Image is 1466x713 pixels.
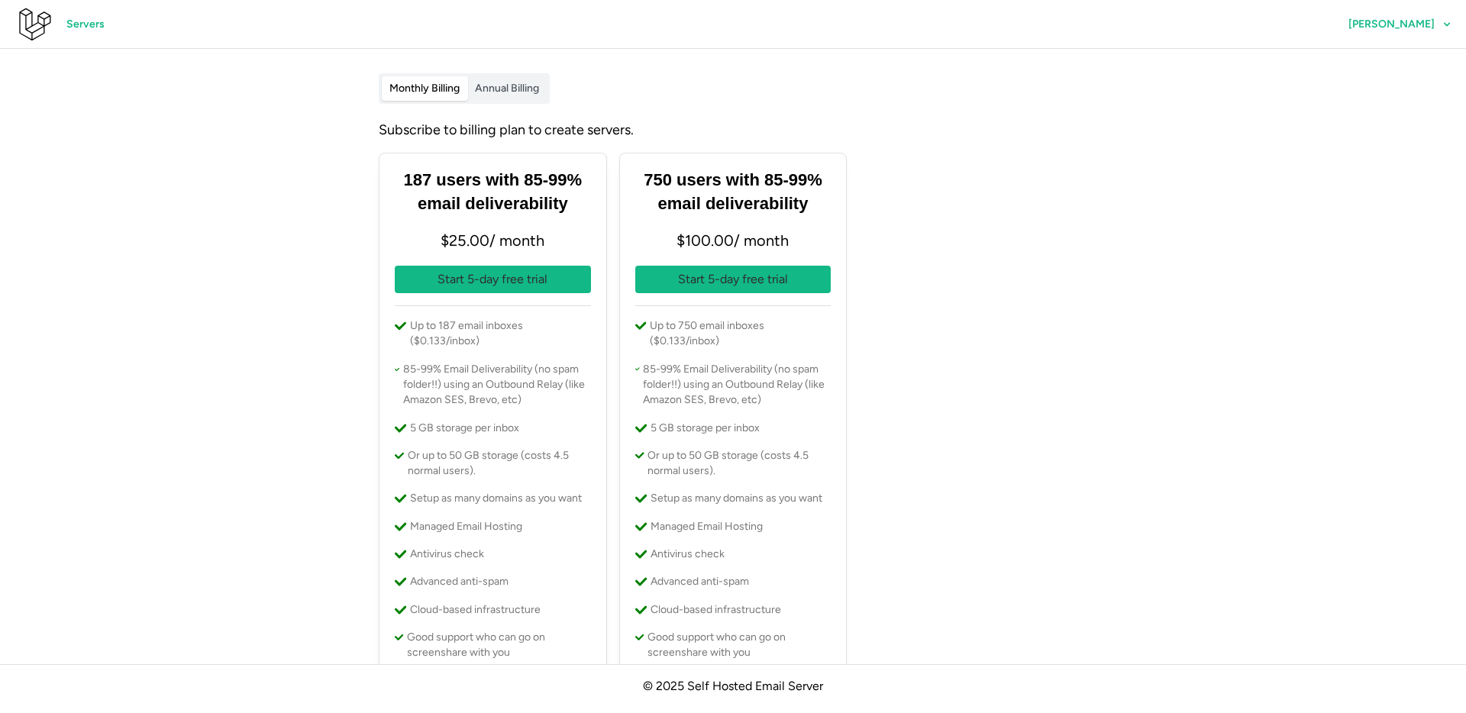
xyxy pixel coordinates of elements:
p: Start 5-day free trial [438,270,547,289]
p: Managed Email Hosting [410,519,522,534]
a: Servers [52,11,119,38]
p: 85-99% Email Deliverability (no spam folder!!) using an Outbound Relay (like Amazon SES, Brevo, etc) [643,362,831,408]
div: Subscribe to billing plan to create servers. [379,119,1087,141]
p: $ 25.00 / month [395,228,591,253]
p: Managed Email Hosting [651,519,763,534]
span: Servers [66,11,105,37]
p: $ 100.00 / month [635,228,831,253]
span: [PERSON_NAME] [1348,19,1435,30]
p: Cloud-based infrastructure [651,602,781,618]
span: Monthly Billing [389,82,460,95]
button: Start 5-day free trial [635,266,831,293]
p: Up to 750 email inboxes ($0.133/inbox) [650,318,831,350]
h3: 187 users with 85-99% email deliverability [395,169,591,216]
p: Antivirus check [410,547,484,562]
p: Or up to 50 GB storage (costs 4.5 normal users). [647,448,831,479]
h3: 750 users with 85-99% email deliverability [635,169,831,216]
p: Cloud-based infrastructure [410,602,541,618]
p: 5 GB storage per inbox [651,421,760,436]
p: 5 GB storage per inbox [410,421,519,436]
p: Or up to 50 GB storage (costs 4.5 normal users). [408,448,591,479]
p: 85-99% Email Deliverability (no spam folder!!) using an Outbound Relay (like Amazon SES, Brevo, etc) [403,362,591,408]
p: Setup as many domains as you want [410,491,582,506]
span: Annual Billing [475,82,539,95]
p: Advanced anti-spam [410,574,509,589]
p: Up to 187 email inboxes ($0.133/inbox) [410,318,591,350]
button: Start 5-day free trial [395,266,591,293]
p: Good support who can go on screenshare with you [647,630,831,661]
p: Antivirus check [651,547,725,562]
button: [PERSON_NAME] [1334,11,1466,38]
p: Start 5-day free trial [678,270,788,289]
p: Setup as many domains as you want [651,491,822,506]
p: Advanced anti-spam [651,574,749,589]
p: Good support who can go on screenshare with you [407,630,590,661]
